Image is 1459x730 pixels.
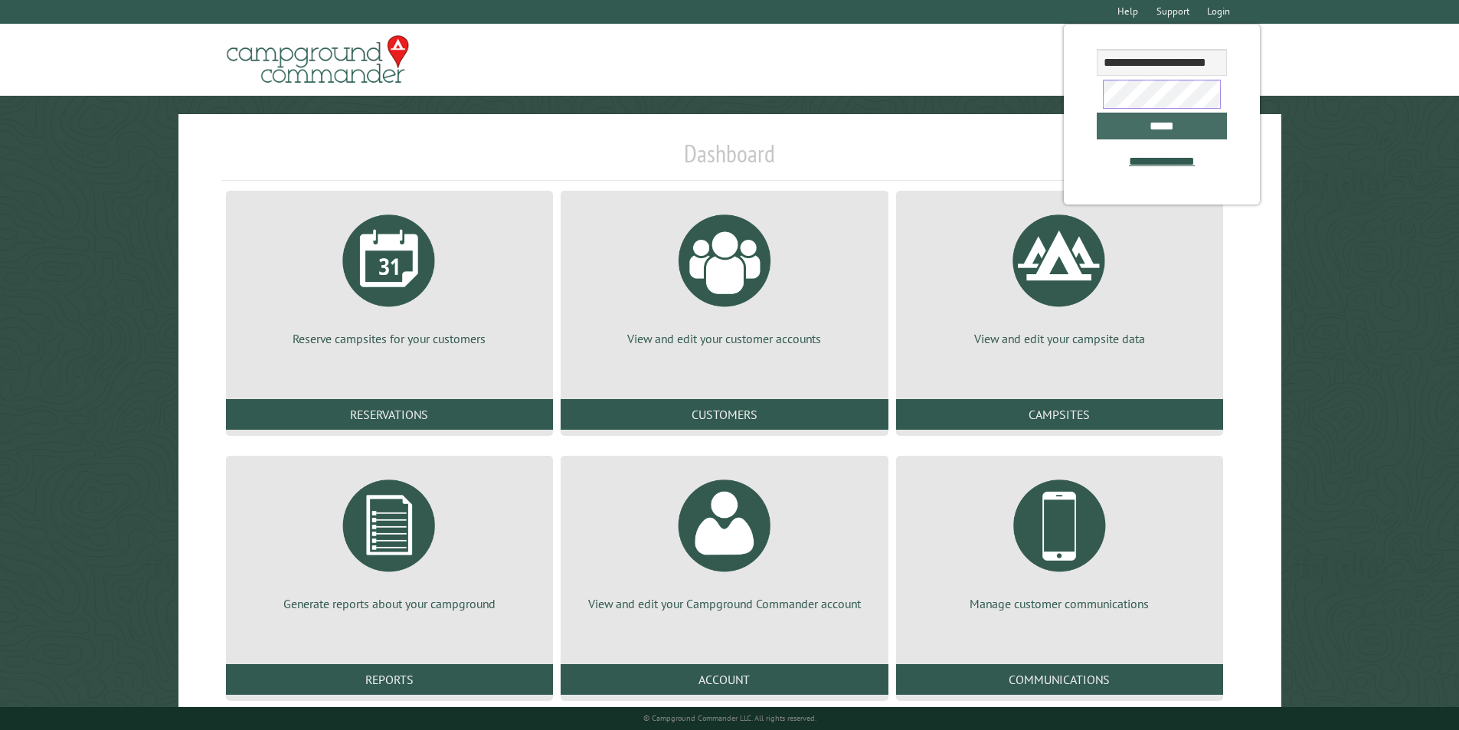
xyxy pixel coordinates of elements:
a: Campsites [896,399,1223,430]
a: Generate reports about your campground [244,468,535,612]
h1: Dashboard [222,139,1238,181]
a: Reports [226,664,553,695]
a: Account [561,664,888,695]
a: View and edit your Campground Commander account [579,468,869,612]
a: Reserve campsites for your customers [244,203,535,347]
a: Communications [896,664,1223,695]
a: Reservations [226,399,553,430]
p: View and edit your campsite data [914,330,1205,347]
p: Manage customer communications [914,595,1205,612]
a: Customers [561,399,888,430]
p: View and edit your customer accounts [579,330,869,347]
a: View and edit your campsite data [914,203,1205,347]
p: Reserve campsites for your customers [244,330,535,347]
p: View and edit your Campground Commander account [579,595,869,612]
img: Campground Commander [222,30,414,90]
small: © Campground Commander LLC. All rights reserved. [643,713,816,723]
a: Manage customer communications [914,468,1205,612]
p: Generate reports about your campground [244,595,535,612]
a: View and edit your customer accounts [579,203,869,347]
